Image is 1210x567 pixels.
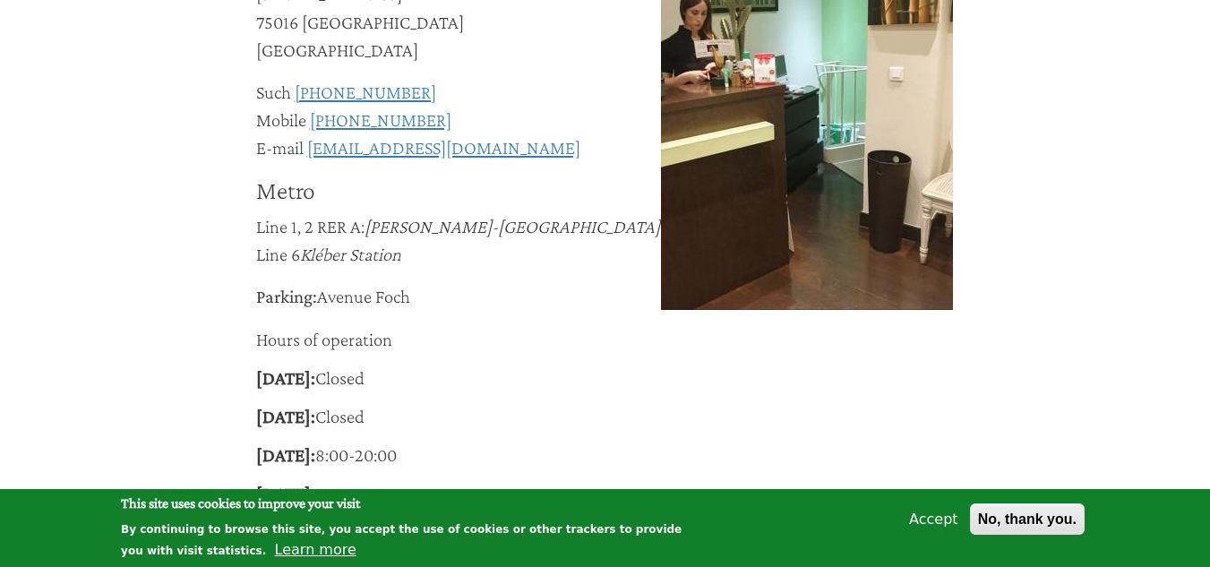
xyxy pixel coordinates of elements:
span: [GEOGRAPHIC_DATA] [302,12,464,32]
font: Such [256,82,291,102]
font: Learn more [275,541,356,558]
font: Mobile [256,109,306,130]
font: [DATE]: [256,483,315,503]
font: E-mail [256,137,304,158]
font: No, thank you. [978,511,1077,527]
font: 8:00-20:00 [315,444,397,465]
button: Accept [902,508,965,530]
font: Line 1, 2 RER A: [256,216,365,236]
a: [PHONE_NUMBER] [310,109,451,130]
font: [PERSON_NAME]-[GEOGRAPHIC_DATA] [365,216,660,236]
font: Accept [909,511,958,528]
button: Learn more [275,539,356,561]
span: 75016 [256,12,298,32]
font: Closed [315,367,365,388]
font: [DATE]: [256,406,315,426]
a: [PHONE_NUMBER] [295,82,436,102]
font: Line 6 [256,244,300,264]
font: Avenue Foch [317,286,410,306]
font: [DATE]: [256,367,315,388]
font: Parking: [256,286,317,306]
font: 8:00-20:00 [315,483,397,503]
font: [DATE]: [256,444,315,465]
font: Hours of operation [256,329,392,349]
font: By continuing to browse this site, you accept the use of cookies or other trackers to provide you... [121,523,682,557]
font: Kléber Station [300,244,401,264]
font: Closed [315,406,365,426]
button: No, thank you. [970,503,1085,535]
span: [GEOGRAPHIC_DATA] [256,39,418,60]
font: This site uses cookies to improve your visit [121,495,360,511]
font: Metro [256,176,315,204]
a: [EMAIL_ADDRESS][DOMAIN_NAME] [307,137,580,158]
